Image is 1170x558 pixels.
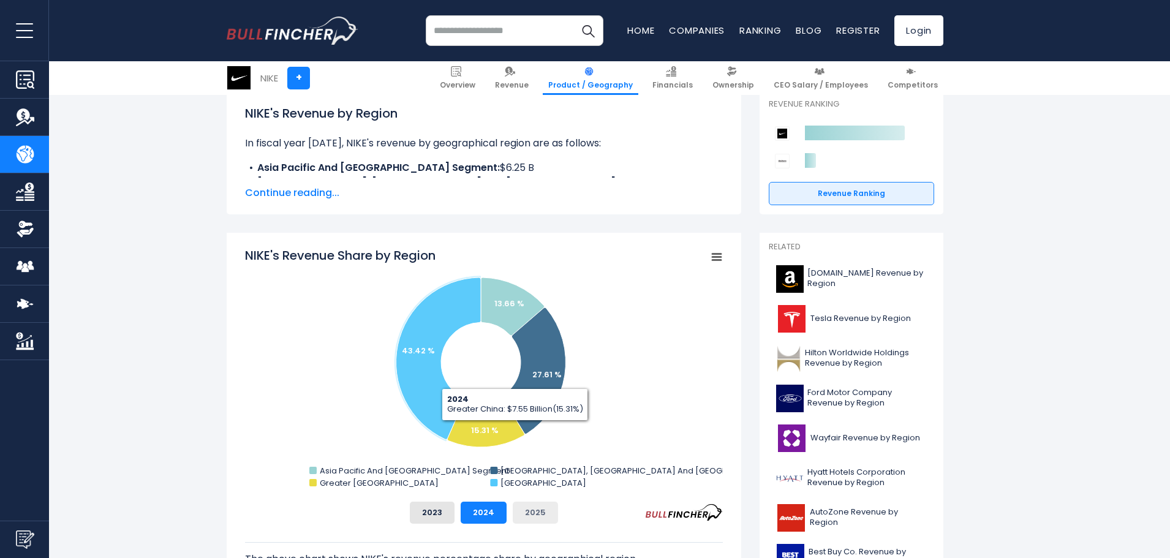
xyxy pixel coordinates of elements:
button: Search [573,15,603,46]
p: Related [769,242,934,252]
a: Go to homepage [227,17,358,45]
p: Revenue Ranking [769,99,934,110]
tspan: NIKE's Revenue Share by Region [245,247,436,264]
img: TSLA logo [776,305,807,333]
span: Overview [440,80,475,90]
a: Product / Geography [543,61,638,95]
a: Blog [796,24,821,37]
button: 2024 [461,502,507,524]
p: In fiscal year [DATE], NIKE's revenue by geographical region are as follows: [245,136,723,151]
span: [DOMAIN_NAME] Revenue by Region [807,268,927,289]
text: 27.61 % [532,369,562,380]
img: Deckers Outdoor Corporation competitors logo [775,154,790,168]
a: Revenue Ranking [769,182,934,205]
span: Financials [652,80,693,90]
span: Tesla Revenue by Region [810,314,911,324]
a: Ranking [739,24,781,37]
a: Companies [669,24,725,37]
a: Wayfair Revenue by Region [769,421,934,455]
svg: NIKE's Revenue Share by Region [245,247,723,492]
a: AutoZone Revenue by Region [769,501,934,535]
img: AMZN logo [776,265,804,293]
a: + [287,67,310,89]
img: NKE logo [227,66,251,89]
a: Competitors [882,61,943,95]
span: AutoZone Revenue by Region [810,507,927,528]
a: Tesla Revenue by Region [769,302,934,336]
span: Ford Motor Company Revenue by Region [807,388,927,409]
img: F logo [776,385,804,412]
a: CEO Salary / Employees [768,61,874,95]
span: Revenue [495,80,529,90]
text: Asia Pacific And [GEOGRAPHIC_DATA] Segment [320,465,509,477]
a: Hyatt Hotels Corporation Revenue by Region [769,461,934,495]
span: Continue reading... [245,186,723,200]
text: [GEOGRAPHIC_DATA] [500,477,586,489]
a: Register [836,24,880,37]
button: 2025 [513,502,558,524]
b: Asia Pacific And [GEOGRAPHIC_DATA] Segment: [257,160,500,175]
span: Competitors [888,80,938,90]
img: NIKE competitors logo [775,126,790,141]
a: [DOMAIN_NAME] Revenue by Region [769,262,934,296]
img: W logo [776,424,807,452]
span: Ownership [712,80,754,90]
a: Revenue [489,61,534,95]
div: NIKE [260,71,278,85]
img: HLT logo [776,345,801,372]
text: 13.66 % [494,298,524,309]
span: Product / Geography [548,80,633,90]
span: Hyatt Hotels Corporation Revenue by Region [807,467,927,488]
button: 2023 [410,502,455,524]
a: Ownership [707,61,760,95]
a: Ford Motor Company Revenue by Region [769,382,934,415]
span: Wayfair Revenue by Region [810,433,920,443]
text: Greater [GEOGRAPHIC_DATA] [320,477,439,489]
img: bullfincher logo [227,17,358,45]
li: $6.25 B [245,160,723,175]
b: [GEOGRAPHIC_DATA], [GEOGRAPHIC_DATA] And [GEOGRAPHIC_DATA] Segment: [257,175,666,189]
span: CEO Salary / Employees [774,80,868,90]
img: H logo [776,464,804,492]
h1: NIKE's Revenue by Region [245,104,723,123]
li: $12.26 B [245,175,723,190]
a: Hilton Worldwide Holdings Revenue by Region [769,342,934,375]
text: 15.31 % [471,424,499,436]
text: 43.42 % [402,345,435,356]
text: [GEOGRAPHIC_DATA], [GEOGRAPHIC_DATA] And [GEOGRAPHIC_DATA] Segment [500,465,820,477]
a: Overview [434,61,481,95]
span: Hilton Worldwide Holdings Revenue by Region [805,348,927,369]
a: Financials [647,61,698,95]
img: Ownership [16,220,34,238]
img: AZO logo [776,504,806,532]
a: Login [894,15,943,46]
a: Home [627,24,654,37]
